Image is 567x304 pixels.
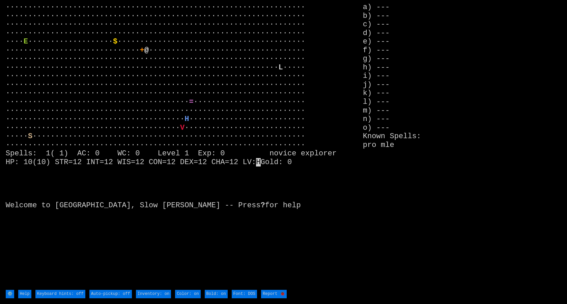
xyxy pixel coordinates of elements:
input: Inventory: on [136,290,171,299]
font: $ [113,37,117,46]
font: + [140,46,144,55]
input: Bold: on [205,290,228,299]
input: Auto-pickup: off [89,290,132,299]
font: L [279,63,283,72]
input: Keyboard hints: off [35,290,85,299]
stats: a) --- b) --- c) --- d) --- e) --- f) --- g) --- h) --- i) --- j) --- k) --- l) --- m) --- n) ---... [363,3,561,289]
font: E [24,37,28,46]
font: S [28,132,32,141]
font: H [185,115,189,123]
font: V [180,124,185,132]
input: Report 🐞 [261,290,287,299]
font: @ [144,46,149,55]
input: Color: on [175,290,200,299]
font: = [189,98,193,106]
mark: H [256,158,260,166]
input: Help [18,290,31,299]
larn: ··································································· ·····························... [6,3,363,289]
input: ⚙️ [6,290,14,299]
input: Font: DOS [232,290,257,299]
b: ? [261,201,265,210]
